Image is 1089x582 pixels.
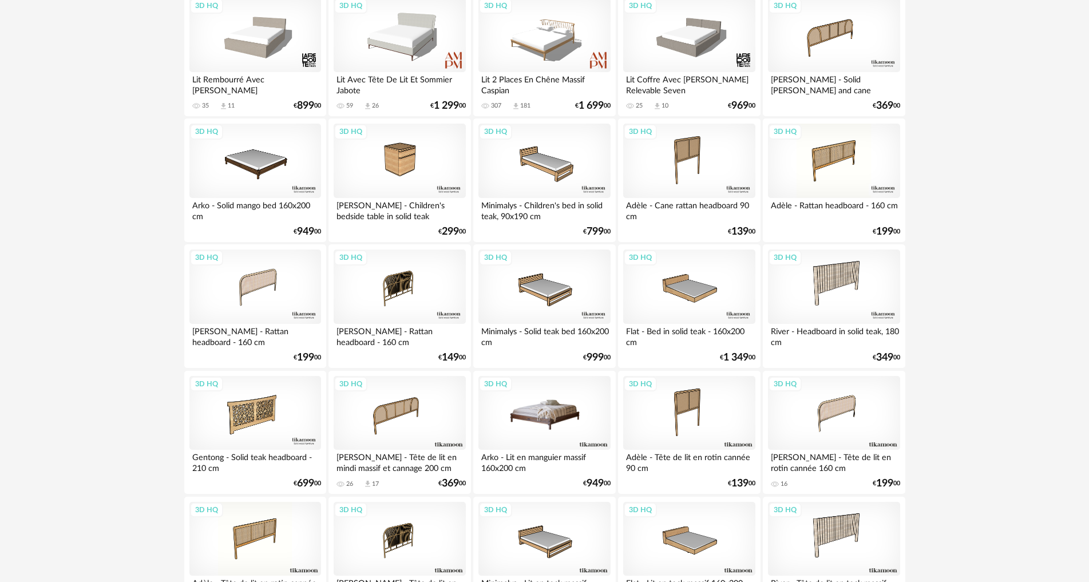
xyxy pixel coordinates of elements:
div: 17 [372,480,379,488]
div: River - Headboard in solid teak, 180 cm [768,324,900,347]
div: € 00 [583,228,611,236]
a: 3D HQ [PERSON_NAME] - Rattan headboard - 160 cm €19900 [184,244,326,368]
div: € 00 [583,354,611,362]
div: [PERSON_NAME] - Rattan headboard - 160 cm [334,324,465,347]
div: € 00 [728,102,755,110]
div: Lit Rembourré Avec [PERSON_NAME] [189,72,321,95]
a: 3D HQ Adèle - Cane rattan headboard 90 cm €13900 [618,118,760,242]
div: € 00 [438,480,466,488]
div: € 00 [873,354,900,362]
a: 3D HQ [PERSON_NAME] - Tête de lit en mindi massif et cannage 200 cm 26 Download icon 17 €36900 [328,371,470,494]
div: 3D HQ [479,250,512,265]
a: 3D HQ Arko - Lit en manguier massif 160x200 cm €94900 [473,371,615,494]
div: Lit Avec Tête De Lit Et Sommier Jabote [334,72,465,95]
span: 899 [297,102,314,110]
div: Adèle - Tête de lit en rotin cannée 90 cm [623,450,755,473]
div: € 00 [728,228,755,236]
span: 949 [587,480,604,488]
div: 3D HQ [624,377,657,391]
div: Lit Coffre Avec [PERSON_NAME] Relevable Seven [623,72,755,95]
div: Minimalys - Solid teak bed 160x200 cm [478,324,610,347]
div: 59 [346,102,353,110]
span: 799 [587,228,604,236]
div: Lit 2 Places En Chêne Massif Caspian [478,72,610,95]
a: 3D HQ [PERSON_NAME] - Tête de lit en rotin cannée 160 cm 16 €19900 [763,371,905,494]
div: € 00 [583,480,611,488]
span: 349 [876,354,893,362]
div: € 00 [873,228,900,236]
span: 149 [442,354,459,362]
div: 3D HQ [479,377,512,391]
div: 3D HQ [190,502,223,517]
a: 3D HQ Flat - Bed in solid teak - 160x200 cm €1 34900 [618,244,760,368]
div: € 00 [575,102,611,110]
div: € 00 [294,354,321,362]
div: [PERSON_NAME] - Tête de lit en mindi massif et cannage 200 cm [334,450,465,473]
div: 10 [662,102,668,110]
div: € 00 [873,102,900,110]
div: 11 [228,102,235,110]
div: € 00 [728,480,755,488]
div: 3D HQ [334,502,367,517]
div: 3D HQ [769,124,802,139]
div: [PERSON_NAME] - Children's bedside table in solid teak [334,198,465,221]
div: 307 [491,102,501,110]
div: € 00 [720,354,755,362]
a: 3D HQ Gentong - Solid teak headboard - 210 cm €69900 [184,371,326,494]
span: 1 349 [723,354,749,362]
span: 999 [587,354,604,362]
a: 3D HQ Adèle - Rattan headboard - 160 cm €19900 [763,118,905,242]
span: 199 [876,228,893,236]
div: 3D HQ [190,250,223,265]
div: 3D HQ [769,250,802,265]
div: Flat - Bed in solid teak - 160x200 cm [623,324,755,347]
span: 969 [731,102,749,110]
div: [PERSON_NAME] - Solid [PERSON_NAME] and cane headboard, 200 cm [768,72,900,95]
div: € 00 [438,354,466,362]
div: 25 [636,102,643,110]
div: 3D HQ [190,124,223,139]
div: [PERSON_NAME] - Rattan headboard - 160 cm [189,324,321,347]
div: € 00 [430,102,466,110]
span: Download icon [363,102,372,110]
div: 26 [346,480,353,488]
span: Download icon [653,102,662,110]
a: 3D HQ Minimalys - Solid teak bed 160x200 cm €99900 [473,244,615,368]
div: 3D HQ [334,250,367,265]
div: 3D HQ [769,377,802,391]
div: 3D HQ [479,502,512,517]
div: € 00 [294,480,321,488]
div: 3D HQ [769,502,802,517]
a: 3D HQ [PERSON_NAME] - Rattan headboard - 160 cm €14900 [328,244,470,368]
div: Adèle - Rattan headboard - 160 cm [768,198,900,221]
span: 199 [876,480,893,488]
div: € 00 [873,480,900,488]
a: 3D HQ Minimalys - Children's bed in solid teak, 90x190 cm €79900 [473,118,615,242]
div: 3D HQ [624,502,657,517]
span: 369 [442,480,459,488]
span: 369 [876,102,893,110]
div: 35 [202,102,209,110]
div: Arko - Solid mango bed 160x200 cm [189,198,321,221]
a: 3D HQ Arko - Solid mango bed 160x200 cm €94900 [184,118,326,242]
a: 3D HQ [PERSON_NAME] - Children's bedside table in solid teak €29900 [328,118,470,242]
div: 3D HQ [479,124,512,139]
span: 1 699 [579,102,604,110]
a: 3D HQ Adèle - Tête de lit en rotin cannée 90 cm €13900 [618,371,760,494]
div: 3D HQ [334,124,367,139]
span: Download icon [219,102,228,110]
div: 16 [781,480,787,488]
span: 699 [297,480,314,488]
div: Arko - Lit en manguier massif 160x200 cm [478,450,610,473]
span: 299 [442,228,459,236]
div: Gentong - Solid teak headboard - 210 cm [189,450,321,473]
span: 139 [731,228,749,236]
span: Download icon [363,480,372,488]
div: Adèle - Cane rattan headboard 90 cm [623,198,755,221]
span: 949 [297,228,314,236]
div: 3D HQ [624,250,657,265]
a: 3D HQ River - Headboard in solid teak, 180 cm €34900 [763,244,905,368]
span: 1 299 [434,102,459,110]
div: Minimalys - Children's bed in solid teak, 90x190 cm [478,198,610,221]
div: € 00 [294,102,321,110]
